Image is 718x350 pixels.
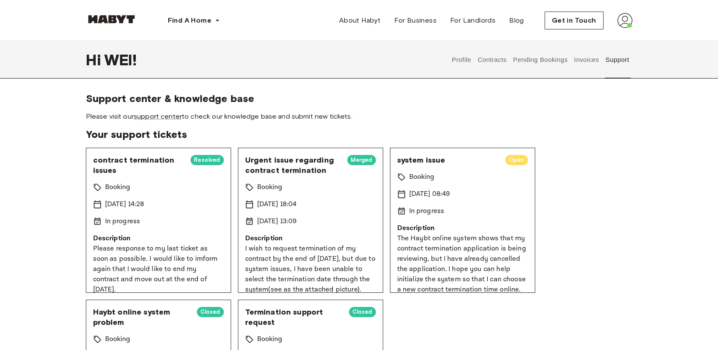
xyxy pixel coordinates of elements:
[604,41,630,79] button: Support
[93,307,190,327] span: Haybt online system problem
[93,233,224,244] p: Description
[93,155,184,175] span: contract termination issues
[86,15,137,23] img: Habyt
[257,216,297,227] p: [DATE] 13:09
[552,15,596,26] span: Get in Touch
[397,223,528,233] p: Description
[617,13,633,28] img: avatar
[105,182,131,192] p: Booking
[105,199,144,210] p: [DATE] 14:28
[257,334,283,344] p: Booking
[104,51,137,69] span: WEI !
[450,15,495,26] span: For Landlords
[397,155,498,165] span: system issue
[509,15,524,26] span: Blog
[105,334,131,344] p: Booking
[397,233,528,295] p: The Haybt online system shows that my contract termination application is being reviewing, but I ...
[197,308,224,316] span: Closed
[86,51,104,69] span: Hi
[505,156,528,164] span: Open
[245,244,376,336] p: I wish to request termination of my contract by the end of [DATE], but due to system issues, I ha...
[245,233,376,244] p: Description
[347,156,376,164] span: Merged
[502,12,531,29] a: Blog
[134,112,182,120] a: support center
[245,155,340,175] span: Urgent issue regarding contract termination
[477,41,508,79] button: Contracts
[448,41,632,79] div: user profile tabs
[257,199,297,210] p: [DATE] 18:04
[409,172,435,182] p: Booking
[86,112,633,121] span: Please visit our to check our knowledge base and submit new tickets.
[545,12,604,29] button: Get in Touch
[573,41,600,79] button: Invoices
[190,156,223,164] span: Resolved
[105,216,141,227] p: In progress
[332,12,387,29] a: About Habyt
[339,15,381,26] span: About Habyt
[512,41,569,79] button: Pending Bookings
[443,12,502,29] a: For Landlords
[387,12,443,29] a: For Business
[93,244,224,295] p: Please response to my last ticket as soon as possible. I would like to imform again that I would ...
[257,182,283,192] p: Booking
[451,41,472,79] button: Profile
[245,307,342,327] span: Termination support request
[161,12,227,29] button: Find A Home
[168,15,211,26] span: Find A Home
[394,15,437,26] span: For Business
[409,206,445,216] p: In progress
[349,308,376,316] span: Closed
[86,92,633,105] span: Support center & knowledge base
[409,189,450,199] p: [DATE] 08:49
[86,128,633,141] span: Your support tickets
